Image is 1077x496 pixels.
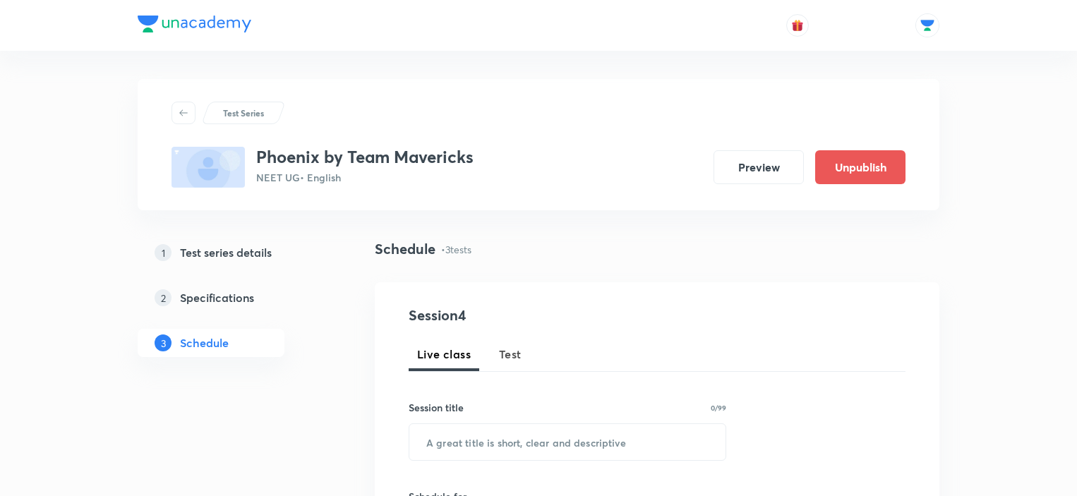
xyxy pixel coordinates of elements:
[155,244,172,261] p: 1
[409,400,464,415] h6: Session title
[138,16,251,36] a: Company Logo
[180,289,254,306] h5: Specifications
[915,13,939,37] img: Sumit Gour
[375,238,435,260] h4: Schedule
[172,147,245,188] img: fallback-thumbnail.png
[499,346,522,363] span: Test
[714,150,804,184] button: Preview
[791,19,804,32] img: avatar
[815,150,905,184] button: Unpublish
[180,244,272,261] h5: Test series details
[711,404,726,411] p: 0/99
[409,305,666,326] h4: Session 4
[138,16,251,32] img: Company Logo
[409,424,726,460] input: A great title is short, clear and descriptive
[256,170,474,185] p: NEET UG • English
[441,242,471,257] p: • 3 tests
[155,289,172,306] p: 2
[155,334,172,351] p: 3
[138,238,330,267] a: 1Test series details
[256,147,474,167] h3: Phoenix by Team Mavericks
[786,14,809,37] button: avatar
[417,346,471,363] span: Live class
[138,284,330,312] a: 2Specifications
[223,107,264,119] p: Test Series
[951,441,1061,480] iframe: Help widget launcher
[180,334,229,351] h5: Schedule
